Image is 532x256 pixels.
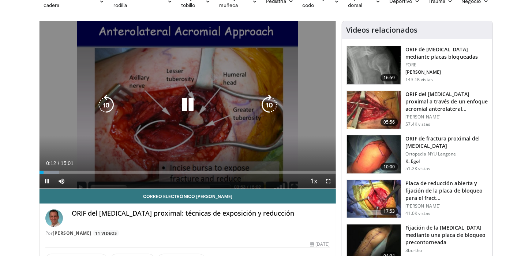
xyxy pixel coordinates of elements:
[53,230,92,236] a: [PERSON_NAME]
[346,180,488,219] a: 17:53 Placa de reducción abierta y fijación de la placa de bloqueo para el fract... [PERSON_NAME]...
[406,203,488,209] p: [PERSON_NAME]
[381,118,398,126] span: 05:56
[40,21,336,189] video-js: Reproductor de video
[347,180,401,218] img: Q2xRg7exoPLTwO8X4xMDoxOjBzMTt2bJ.150x105_q85_crop-smart_upscale.jpg
[381,74,398,81] span: 16:59
[46,160,56,166] span: 0:12
[406,46,488,61] h3: ORIF de [MEDICAL_DATA] mediante placas bloqueadas
[40,171,336,174] div: Progress Bar
[406,151,488,157] p: Ortopedia NYU Langone
[315,241,330,248] font: [DATE]
[321,174,336,189] button: Fullscreen
[347,135,401,173] img: 270515_0000_1.png.150x105_q85_crop-smart_upscale.jpg
[54,174,69,189] button: Mute
[406,91,488,113] h3: ORIF del [MEDICAL_DATA] proximal a través de un enfoque acromial anterolateral...
[406,211,430,216] p: 41.0K vistas
[40,174,54,189] button: Pause
[346,91,488,129] a: 05:56 ORIF del [MEDICAL_DATA] proximal a través de un enfoque acromial anterolateral... [PERSON_N...
[381,208,398,215] span: 17:53
[307,174,321,189] button: Playback Rate
[58,160,59,166] span: /
[406,69,488,75] p: [PERSON_NAME]
[406,158,488,164] p: K. Egol
[93,230,120,236] a: 11 Videos
[381,163,398,171] span: 10:00
[406,121,430,127] p: 57.4K vistas
[347,91,401,129] img: gardner_3.png.150x105_q85_crop-smart_upscale.jpg
[346,46,488,85] a: 16:59 ORIF de [MEDICAL_DATA] mediante placas bloqueadas FORE [PERSON_NAME] 143.1K vistas
[45,230,91,236] font: Por
[346,26,418,34] h4: Videos relacionados
[406,135,488,150] h3: ORIF de fractura proximal del [MEDICAL_DATA]
[40,189,336,204] a: Correo electrónico [PERSON_NAME]
[346,135,488,174] a: 10:00 ORIF de fractura proximal del [MEDICAL_DATA] Ortopedia NYU Langone K. Egol 51.2K vistas
[347,46,401,84] img: Mighell_-_Locked_Plating_for_Proximal_Humerus_Fx_100008672_2.jpg.150x105_q85_crop-smart_upscale.jpg
[406,224,488,246] h3: Fijación de la [MEDICAL_DATA] mediante una placa de bloqueo precontorneada
[61,160,74,166] span: 15:01
[406,77,433,83] p: 143.1K vistas
[406,114,488,120] p: [PERSON_NAME]
[406,248,488,253] p: 3bortho
[72,209,330,217] h4: ORIF del [MEDICAL_DATA] proximal: técnicas de exposición y reducción
[406,166,430,172] p: 51.2K vistas
[45,209,63,227] img: Avatar
[406,180,488,202] h3: Placa de reducción abierta y fijación de la placa de bloqueo para el fract...
[406,62,488,68] p: FORE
